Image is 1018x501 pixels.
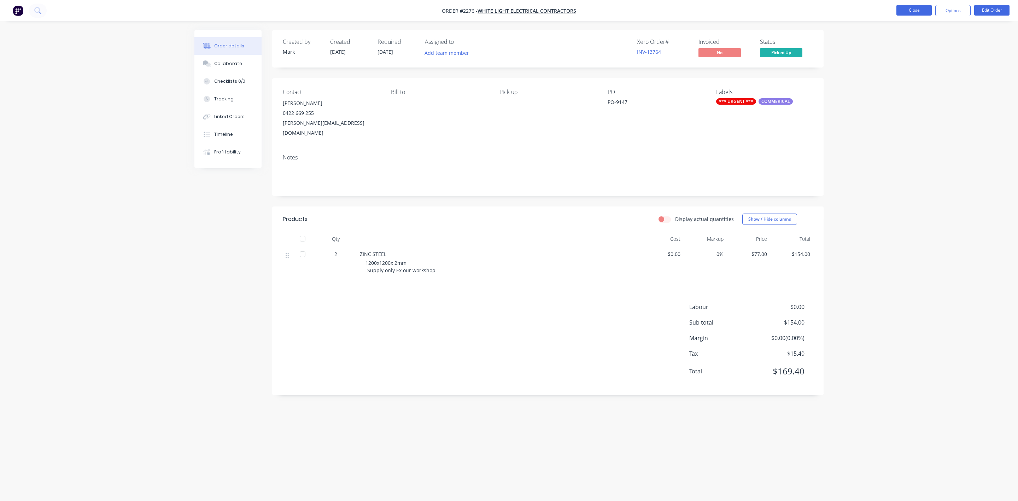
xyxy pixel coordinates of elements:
[698,48,741,57] span: No
[478,7,576,14] a: White Light Electrical Contractors
[214,96,234,102] div: Tracking
[640,232,683,246] div: Cost
[689,367,752,375] span: Total
[683,232,727,246] div: Markup
[935,5,971,16] button: Options
[194,37,262,55] button: Order details
[689,318,752,327] span: Sub total
[675,215,734,223] label: Display actual quantities
[974,5,1010,16] button: Edit Order
[689,349,752,358] span: Tax
[214,43,244,49] div: Order details
[421,48,473,58] button: Add team member
[283,154,813,161] div: Notes
[194,126,262,143] button: Timeline
[896,5,932,16] button: Close
[214,60,242,67] div: Collaborate
[752,303,805,311] span: $0.00
[425,39,496,45] div: Assigned to
[194,90,262,108] button: Tracking
[194,108,262,126] button: Linked Orders
[698,39,751,45] div: Invoiced
[759,98,793,105] div: COMMERICAL
[442,7,478,14] span: Order #2276 -
[770,232,813,246] div: Total
[686,250,724,258] span: 0%
[726,232,770,246] div: Price
[643,250,680,258] span: $0.00
[378,48,393,55] span: [DATE]
[283,48,322,56] div: Mark
[773,250,811,258] span: $154.00
[689,334,752,342] span: Margin
[13,5,23,16] img: Factory
[637,39,690,45] div: Xero Order #
[689,303,752,311] span: Labour
[283,118,380,138] div: [PERSON_NAME][EMAIL_ADDRESS][DOMAIN_NAME]
[608,89,704,95] div: PO
[391,89,488,95] div: Bill to
[194,55,262,72] button: Collaborate
[760,39,813,45] div: Status
[214,131,233,138] div: Timeline
[330,48,346,55] span: [DATE]
[283,108,380,118] div: 0422 669 255
[760,48,802,57] span: Picked Up
[752,349,805,358] span: $15.40
[283,98,380,138] div: [PERSON_NAME]0422 669 255[PERSON_NAME][EMAIL_ADDRESS][DOMAIN_NAME]
[365,260,435,274] span: 1200x1200x 2mm -Supply only Ex our workshop
[752,334,805,342] span: $0.00 ( 0.00 %)
[214,78,245,85] div: Checklists 0/0
[315,232,357,246] div: Qty
[729,250,767,258] span: $77.00
[194,143,262,161] button: Profitability
[283,215,308,223] div: Products
[742,214,797,225] button: Show / Hide columns
[752,365,805,378] span: $169.40
[283,39,322,45] div: Created by
[608,98,696,108] div: PO-9147
[214,149,241,155] div: Profitability
[214,113,245,120] div: Linked Orders
[499,89,596,95] div: Pick up
[194,72,262,90] button: Checklists 0/0
[360,251,386,257] span: ZINC STEEL
[425,48,473,58] button: Add team member
[760,48,802,59] button: Picked Up
[330,39,369,45] div: Created
[752,318,805,327] span: $154.00
[283,89,380,95] div: Contact
[283,98,380,108] div: [PERSON_NAME]
[378,39,416,45] div: Required
[716,89,813,95] div: Labels
[637,48,661,55] a: INV-13764
[334,250,337,258] span: 2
